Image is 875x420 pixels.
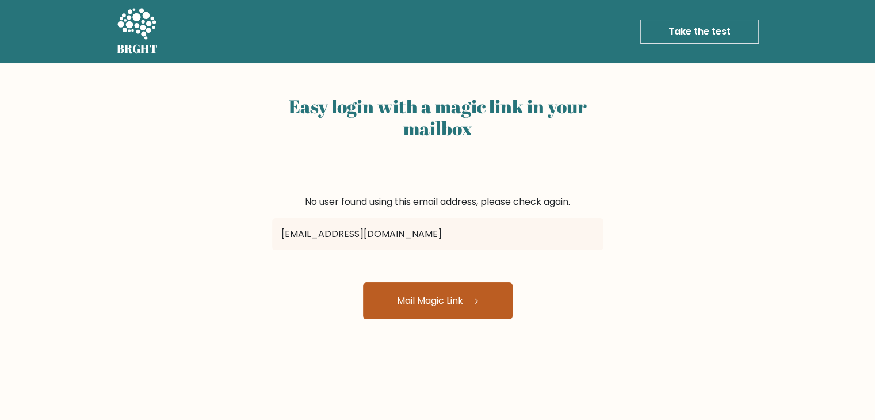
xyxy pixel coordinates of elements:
input: Email [272,218,603,250]
h5: BRGHT [117,42,158,56]
div: No user found using this email address, please check again. [272,195,603,209]
button: Mail Magic Link [363,282,513,319]
a: Take the test [640,20,759,44]
h2: Easy login with a magic link in your mailbox [272,96,603,140]
a: BRGHT [117,5,158,59]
